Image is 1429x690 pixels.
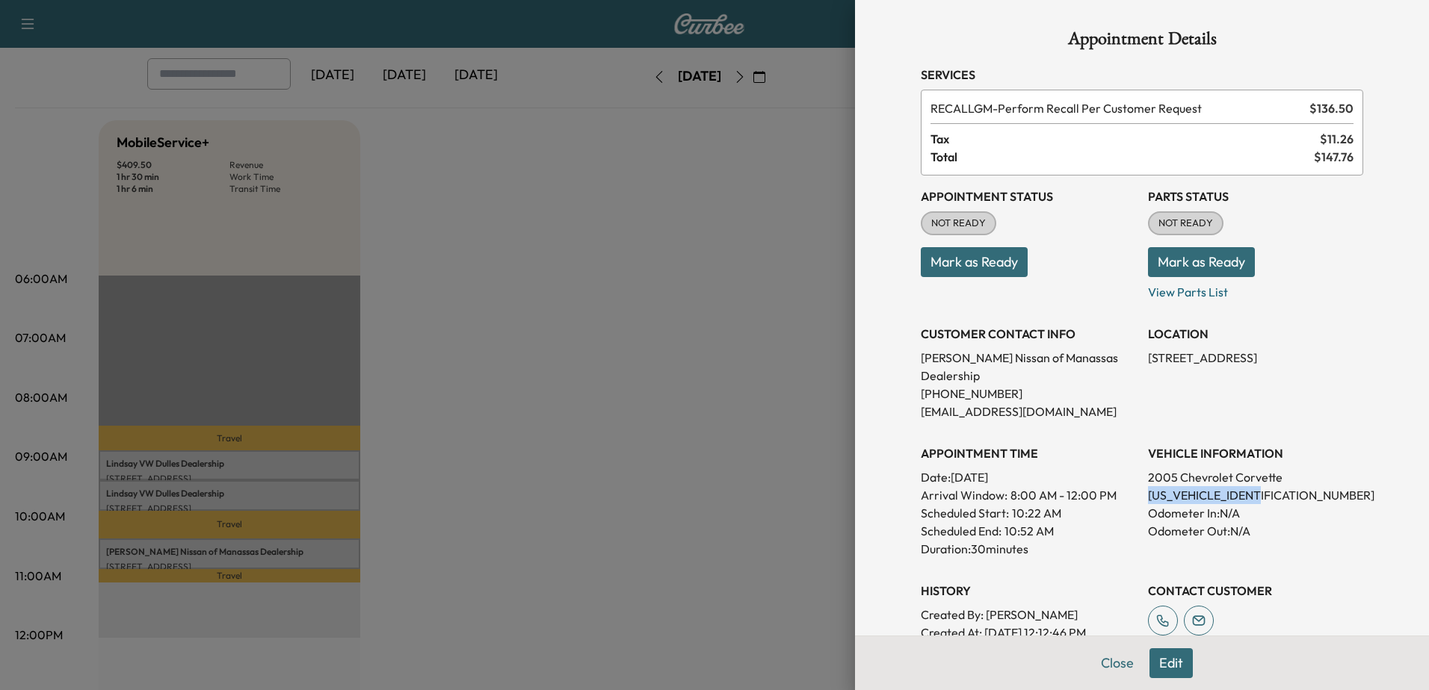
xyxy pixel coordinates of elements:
[921,247,1028,277] button: Mark as Ready
[921,582,1136,600] h3: History
[1148,486,1363,504] p: [US_VEHICLE_IDENTIFICATION_NUMBER]
[1010,486,1117,504] span: 8:00 AM - 12:00 PM
[1314,148,1354,166] span: $ 147.76
[1148,582,1363,600] h3: CONTACT CUSTOMER
[1148,504,1363,522] p: Odometer In: N/A
[1148,468,1363,486] p: 2005 Chevrolet Corvette
[930,99,1303,117] span: Perform Recall Per Customer Request
[921,540,1136,558] p: Duration: 30 minutes
[1148,444,1363,462] h3: VEHICLE INFORMATION
[921,385,1136,402] p: [PHONE_NUMBER]
[921,349,1136,385] p: [PERSON_NAME] Nissan of Manassas Dealership
[1148,277,1363,301] p: View Parts List
[921,624,1136,641] p: Created At : [DATE] 12:12:46 PM
[921,468,1136,486] p: Date: [DATE]
[921,486,1136,504] p: Arrival Window:
[921,66,1363,84] h3: Services
[921,606,1136,624] p: Created By : [PERSON_NAME]
[1148,349,1363,367] p: [STREET_ADDRESS]
[921,504,1009,522] p: Scheduled Start:
[1309,99,1354,117] span: $ 136.50
[1091,648,1143,678] button: Close
[921,402,1136,420] p: [EMAIL_ADDRESS][DOMAIN_NAME]
[1148,247,1255,277] button: Mark as Ready
[1012,504,1061,522] p: 10:22 AM
[930,148,1314,166] span: Total
[922,216,995,231] span: NOT READY
[1148,325,1363,343] h3: LOCATION
[921,325,1136,343] h3: CUSTOMER CONTACT INFO
[1149,648,1193,678] button: Edit
[921,522,1001,540] p: Scheduled End:
[1148,187,1363,205] h3: Parts Status
[921,30,1363,54] h1: Appointment Details
[1149,216,1222,231] span: NOT READY
[930,130,1320,148] span: Tax
[921,187,1136,205] h3: Appointment Status
[921,444,1136,462] h3: APPOINTMENT TIME
[1148,522,1363,540] p: Odometer Out: N/A
[1004,522,1054,540] p: 10:52 AM
[1320,130,1354,148] span: $ 11.26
